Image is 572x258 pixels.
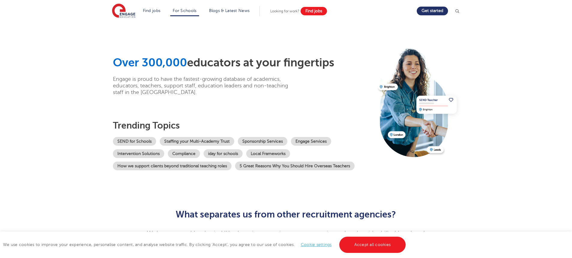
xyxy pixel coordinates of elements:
span: We use cookies to improve your experience, personalise content, and analyse website traffic. By c... [3,242,407,247]
a: Find jobs [143,8,161,13]
a: Blogs & Latest News [209,8,250,13]
a: SEND for Schools [113,137,156,146]
a: Get started [417,7,448,15]
img: Engage Education [112,4,135,19]
h2: What separates us from other recruitment agencies? [139,209,433,220]
h1: educators at your fingertips [113,56,374,70]
a: Compliance [168,149,200,158]
h3: Trending topics [113,120,374,131]
a: Cookie settings [301,242,332,247]
a: Find jobs [301,7,327,15]
a: iday for schools [204,149,243,158]
a: For Schools [173,8,196,13]
a: Local Frameworks [246,149,290,158]
span: Over 300,000 [113,56,187,69]
a: Accept all cookies [339,237,406,253]
a: Sponsorship Services [238,137,287,146]
a: Engage Services [291,137,331,146]
span: Find jobs [305,9,322,13]
p: Engage is proud to have the fastest-growing database of academics, educators, teachers, support s... [113,76,298,96]
a: Staffing your Multi-Academy Trust [160,137,234,146]
a: 5 Great Reasons Why You Should Hire Overseas Teachers [235,162,355,170]
span: Looking for work? [270,9,299,13]
a: Intervention Solutions [113,149,164,158]
a: How we support clients beyond traditional teaching roles [113,162,232,170]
